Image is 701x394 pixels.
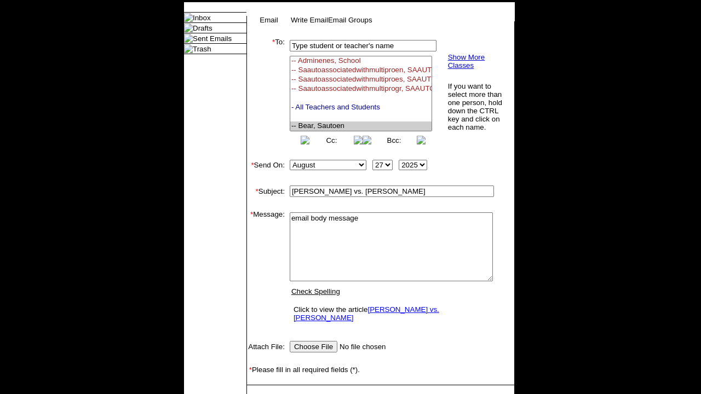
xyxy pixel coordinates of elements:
[290,121,432,131] option: -- Bear, Sautoen
[193,45,211,53] a: Trash
[290,56,432,66] option: -- Adminenes, School
[193,24,212,32] a: Drafts
[301,136,309,144] img: button_left.png
[247,339,285,355] td: Attach File:
[291,287,340,296] a: Check Spelling
[417,136,426,144] img: button_right.png
[285,90,288,95] img: spacer.gif
[247,199,258,210] img: spacer.gif
[247,385,255,393] img: spacer.gif
[354,136,363,144] img: button_right.png
[290,66,432,75] option: -- Saautoassociatedwithmultiproen, SAAUTOASSOCIATEDWITHMULTIPROGRAMEN
[247,38,285,147] td: To:
[247,183,285,199] td: Subject:
[247,210,285,328] td: Message:
[290,84,432,94] option: -- Saautoassociatedwithmultiprogr, SAAUTOASSOCIATEDWITHMULTIPROGRAMCLA
[184,13,193,22] img: folder_icon.gif
[294,305,439,322] a: [PERSON_NAME] vs. [PERSON_NAME]
[247,147,258,158] img: spacer.gif
[247,158,285,172] td: Send On:
[328,16,372,24] a: Email Groups
[247,355,258,366] img: spacer.gif
[260,16,278,24] a: Email
[290,103,432,112] option: - All Teachers and Students
[184,24,193,32] img: folder_icon.gif
[247,328,258,339] img: spacer.gif
[291,16,328,24] a: Write Email
[193,14,211,22] a: Inbox
[291,303,492,325] td: Click to view the article
[184,34,193,43] img: folder_icon.gif
[193,34,232,43] a: Sent Emails
[447,82,505,132] td: If you want to select more than one person, hold down the CTRL key and click on each name.
[363,136,371,144] img: button_left.png
[247,172,258,183] img: spacer.gif
[387,136,401,144] a: Bcc:
[448,53,485,69] a: Show More Classes
[326,136,337,144] a: Cc:
[247,385,248,385] img: spacer.gif
[184,44,193,53] img: folder_icon.gif
[247,374,258,385] img: spacer.gif
[247,366,514,374] td: Please fill in all required fields (*).
[290,75,432,84] option: -- Saautoassociatedwithmultiproes, SAAUTOASSOCIATEDWITHMULTIPROGRAMES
